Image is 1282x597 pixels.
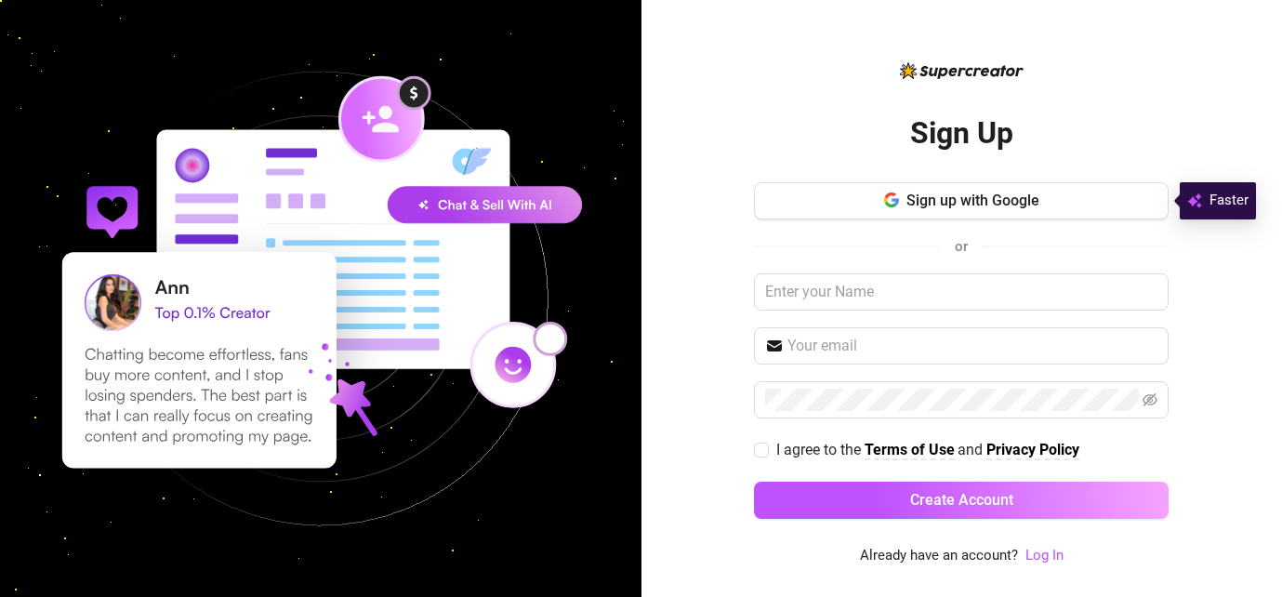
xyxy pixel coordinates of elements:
[986,441,1079,458] strong: Privacy Policy
[1025,545,1064,567] a: Log In
[955,238,968,255] span: or
[906,192,1039,209] span: Sign up with Google
[1209,190,1249,212] span: Faster
[754,482,1169,519] button: Create Account
[787,335,1157,357] input: Your email
[1187,190,1202,212] img: svg%3e
[865,441,955,458] strong: Terms of Use
[1025,547,1064,564] a: Log In
[754,273,1169,311] input: Enter your Name
[986,441,1079,460] a: Privacy Policy
[910,491,1013,509] span: Create Account
[865,441,955,460] a: Terms of Use
[776,441,865,458] span: I agree to the
[1143,392,1157,407] span: eye-invisible
[860,545,1018,567] span: Already have an account?
[900,62,1024,79] img: logo-BBDzfeDw.svg
[910,114,1013,153] h2: Sign Up
[958,441,986,458] span: and
[754,182,1169,219] button: Sign up with Google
